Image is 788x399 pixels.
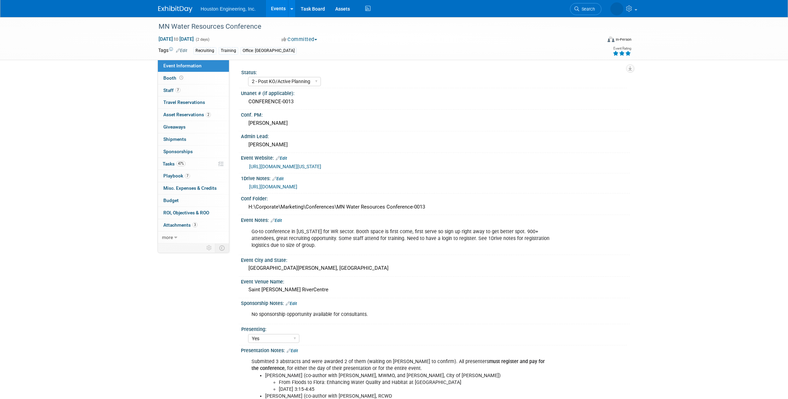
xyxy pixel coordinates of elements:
a: Giveaways [158,121,229,133]
li: [DATE] 3:15-4:45 [279,386,551,393]
a: Search [570,3,601,15]
div: Event Venue Name: [241,277,630,285]
a: ROI, Objectives & ROO [158,207,229,219]
div: 1Drive Notes: [241,173,630,182]
a: Tasks47% [158,158,229,170]
div: [PERSON_NAME] [246,139,625,150]
div: Training [219,47,238,54]
div: Event Notes: [241,215,630,224]
a: Attachments3 [158,219,229,231]
div: MN Water Resources Conference [156,21,591,33]
span: Shipments [163,136,186,142]
span: Tasks [163,161,186,167]
div: Saint [PERSON_NAME] RiverCentre [246,284,625,295]
div: [GEOGRAPHIC_DATA][PERSON_NAME], [GEOGRAPHIC_DATA] [246,263,625,274]
div: Event Rating [613,47,631,50]
a: Staff7 [158,84,229,96]
div: CONFERENCE-0013 [246,96,625,107]
span: more [162,235,173,240]
li: From Floods to Flora: Enhancing Water Quality and Habitat at [GEOGRAPHIC_DATA] [279,379,551,386]
div: Unanet # (if applicable): [241,88,630,97]
a: [URL][DOMAIN_NAME][US_STATE] [249,164,321,169]
li: [PERSON_NAME] (co-author with [PERSON_NAME], MWMO, and [PERSON_NAME], City of [PERSON_NAME]) [265,372,551,393]
div: Presenting: [241,324,627,333]
div: Office: [GEOGRAPHIC_DATA] [241,47,297,54]
a: Shipments [158,133,229,145]
span: Booth [163,75,185,81]
span: Budget [163,198,179,203]
button: Committed [279,36,320,43]
div: [PERSON_NAME] [246,118,625,129]
td: Tags [158,47,187,55]
span: 7 [185,173,190,178]
span: Event Information [163,63,202,68]
div: Status: [241,67,627,76]
div: Event City and State: [241,255,630,264]
div: Event Website: [241,153,630,162]
div: Go-to conference in [US_STATE] for WR sector. Booth space is first come, first serve so sign up r... [247,225,555,252]
span: Asset Reservations [163,112,211,117]
span: Attachments [163,222,198,228]
span: Sponsorships [163,149,193,154]
a: Budget [158,195,229,207]
div: Recruiting [193,47,216,54]
span: Playbook [163,173,190,178]
a: Edit [287,348,298,353]
span: [DATE] [DATE] [158,36,194,42]
a: Misc. Expenses & Credits [158,182,229,194]
div: No sponsorship opportunity available for consultants. [247,308,555,321]
div: Admin Lead: [241,131,630,140]
div: Event Format [561,36,631,46]
a: [URL][DOMAIN_NAME] [249,184,297,189]
span: Search [579,6,595,12]
a: more [158,231,229,243]
div: Conf. PM: [241,110,630,118]
a: Edit [272,176,284,181]
span: Giveaways [163,124,186,130]
td: Toggle Event Tabs [215,243,229,252]
div: Sponsorship Notes: [241,298,630,307]
a: Booth [158,72,229,84]
span: ROI, Objectives & ROO [163,210,209,215]
a: Edit [286,301,297,306]
div: H:\Corporate\Marketing\Conferences\MN Water Resources Conference-0013 [246,202,625,212]
a: Sponsorships [158,146,229,158]
a: Edit [276,156,287,161]
span: 2 [206,112,211,117]
td: Personalize Event Tab Strip [203,243,215,252]
a: Playbook7 [158,170,229,182]
a: Travel Reservations [158,96,229,108]
a: Event Information [158,60,229,72]
span: to [173,36,179,42]
span: Houston Engineering, Inc. [201,6,256,12]
span: Misc. Expenses & Credits [163,185,217,191]
img: Format-Inperson.png [608,37,614,42]
span: 47% [176,161,186,166]
div: Conf Folder: [241,194,630,202]
div: In-Person [615,37,631,42]
a: Asset Reservations2 [158,109,229,121]
a: Edit [176,48,187,53]
span: 3 [192,222,198,227]
a: Edit [271,218,282,223]
span: Travel Reservations [163,99,205,105]
div: Presentation Notes: [241,345,630,354]
img: ExhibitDay [158,6,192,13]
span: Staff [163,88,180,93]
span: (2 days) [195,37,209,42]
span: 7 [175,88,180,93]
span: Booth not reserved yet [178,75,185,80]
img: Heidi Joarnt [610,2,623,15]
